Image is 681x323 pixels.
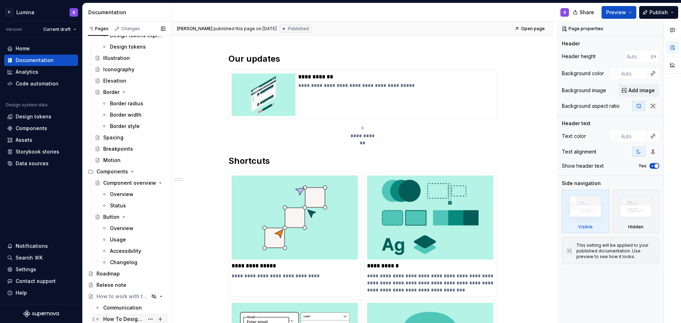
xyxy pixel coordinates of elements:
[92,87,168,98] a: Border
[4,146,78,157] a: Storybook stories
[103,316,144,323] div: How To Designer Jira
[562,120,591,127] div: Header text
[562,87,606,94] div: Background image
[4,134,78,146] a: Assets
[43,27,71,32] span: Current draft
[367,176,493,260] img: b4316b32-95b6-4c9a-8d93-f7063e04df3a.png
[5,8,13,17] div: P
[562,40,580,47] div: Header
[214,26,277,32] div: published this page on [DATE]
[4,78,78,89] a: Code automation
[580,9,594,16] span: Share
[624,50,651,63] input: Auto
[16,9,34,16] div: Lumina
[23,310,59,317] svg: Supernova Logo
[562,133,586,140] div: Text color
[16,68,38,76] div: Analytics
[16,57,54,64] div: Documentation
[576,243,655,260] div: This setting will be applied to your published documentation. Use preview to see how it looks.
[4,111,78,122] a: Design tokens
[4,158,78,169] a: Data sources
[110,202,126,209] div: Status
[99,121,168,132] a: Border style
[562,53,596,60] div: Header height
[16,125,47,132] div: Components
[99,257,168,268] a: Changelog
[92,75,168,87] a: Elevation
[6,102,48,108] div: Design system data
[4,252,78,263] button: Search ⌘K
[85,166,168,177] div: Components
[103,134,123,141] div: Spacing
[103,55,130,62] div: Illustration
[606,9,626,16] span: Preview
[99,109,168,121] a: Border width
[85,268,168,279] a: Roadmap
[562,180,601,187] div: Side navigation
[288,26,309,32] span: Published
[110,43,146,50] div: Design tokens
[103,89,120,96] div: Border
[103,66,134,73] div: Iconography
[103,179,156,186] div: Component overview
[521,26,545,32] span: Open page
[16,278,56,285] div: Contact support
[512,24,548,34] a: Open page
[85,279,168,291] a: Relese note
[121,26,140,32] div: Changes
[4,66,78,78] a: Analytics
[639,6,678,19] button: Publish
[16,266,36,273] div: Settings
[99,200,168,211] a: Status
[649,9,668,16] span: Publish
[638,163,647,169] label: Yes
[232,73,295,116] img: 488c1fb3-63d1-4068-9762-9cdf377d4448.png
[4,55,78,66] a: Documentation
[1,5,81,20] button: PLuminaB
[92,211,168,223] a: Button
[228,54,280,64] strong: Our updates
[110,111,142,118] div: Border width
[103,213,120,221] div: Button
[16,254,43,261] div: Search ⌘K
[16,80,59,87] div: Code automation
[92,302,168,313] a: Communication
[103,77,126,84] div: Elevation
[99,234,168,245] a: Usage
[4,123,78,134] a: Components
[562,70,604,77] div: Background color
[92,177,168,189] a: Component overview
[569,6,599,19] button: Share
[562,190,609,233] div: Visible
[602,6,636,19] button: Preview
[99,41,168,52] a: Design tokens
[564,10,566,15] div: B
[16,289,27,296] div: Help
[92,155,168,166] a: Motion
[96,293,149,300] div: How to work with the Design Team
[228,156,270,166] strong: Shortcuts
[628,224,643,230] div: Hidden
[73,10,75,15] div: B
[103,304,142,311] div: Communication
[232,176,358,260] img: 9e787fe5-7ed1-400b-89f1-f2cf528cb4cb.png
[96,270,120,277] div: Roadmap
[92,132,168,143] a: Spacing
[110,225,133,232] div: Overview
[110,236,126,243] div: Usage
[110,100,143,107] div: Border radius
[92,64,168,75] a: Iconography
[40,24,79,34] button: Current draft
[4,43,78,54] a: Home
[16,160,49,167] div: Data sources
[562,148,596,155] div: Text alignment
[16,243,48,250] div: Notifications
[16,113,51,120] div: Design tokens
[16,137,32,144] div: Assets
[103,157,121,164] div: Motion
[92,143,168,155] a: Breakpoints
[110,191,133,198] div: Overview
[92,52,168,64] a: Illustration
[99,223,168,234] a: Overview
[85,291,168,302] a: How to work with the Design Team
